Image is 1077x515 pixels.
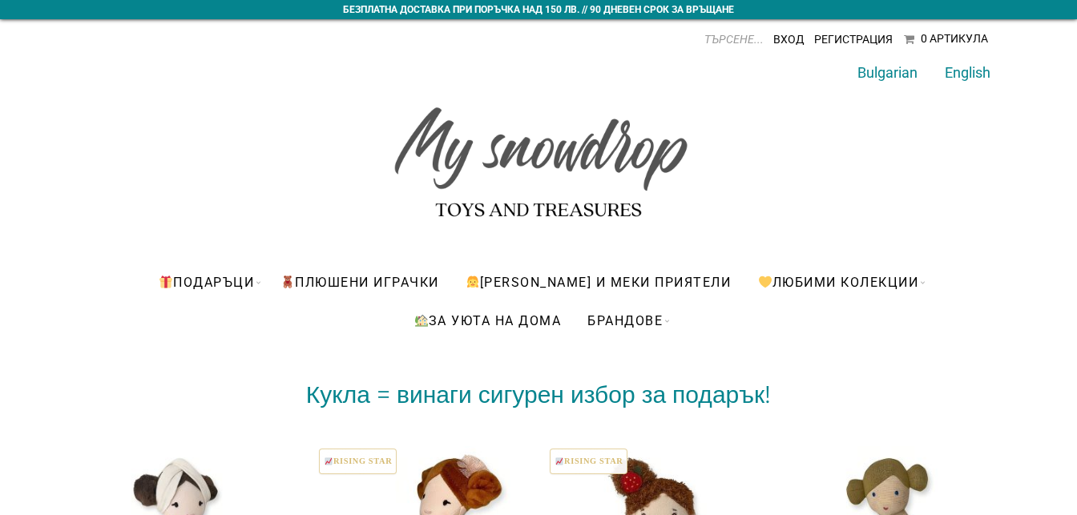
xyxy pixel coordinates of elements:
[415,314,428,327] img: 🏡
[857,64,918,81] a: Bulgarian
[386,78,691,231] img: My snowdrop
[575,301,675,340] a: БРАНДОВЕ
[759,276,772,288] img: 💛
[773,33,893,46] a: Вход Регистрация
[268,263,451,301] a: ПЛЮШЕНИ ИГРАЧКИ
[945,64,990,81] a: English
[921,32,988,45] div: 0 Артикула
[643,27,764,51] input: ТЪРСЕНЕ...
[86,384,991,406] h2: Кукла = винаги сигурен избор за подарък!
[159,276,172,288] img: 🎁
[147,263,266,301] a: Подаръци
[904,34,988,45] a: 0 Артикула
[745,263,930,301] a: Любими Колекции
[454,263,744,301] a: [PERSON_NAME] и меки приятели
[466,276,479,288] img: 👧
[281,276,294,288] img: 🧸
[402,301,574,340] a: За уюта на дома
